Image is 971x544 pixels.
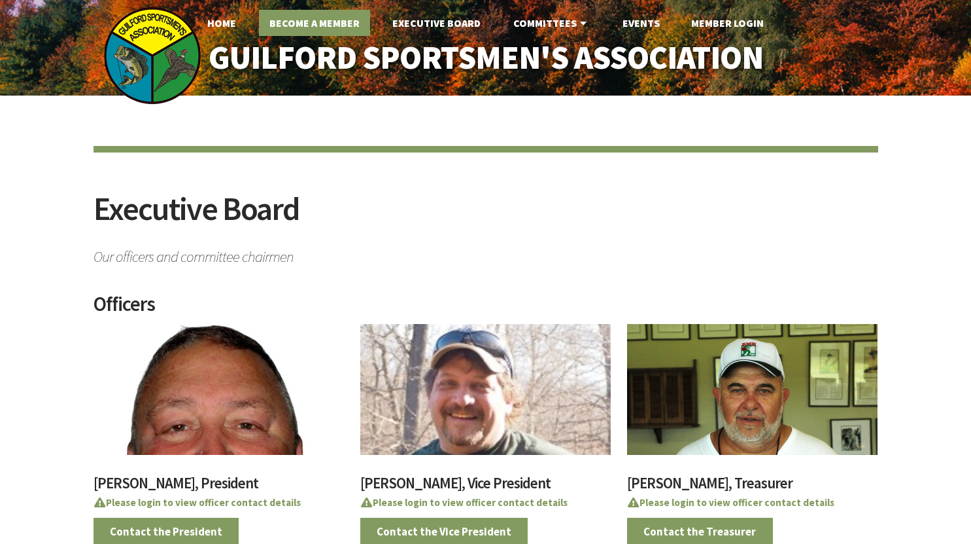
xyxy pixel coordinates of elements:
[627,475,877,498] h3: [PERSON_NAME], Treasurer
[503,10,600,36] a: Committees
[180,30,791,86] a: Guilford Sportsmen's Association
[382,10,491,36] a: Executive Board
[94,496,301,509] a: Please login to view officer contact details
[612,10,670,36] a: Events
[259,10,370,36] a: Become A Member
[197,10,247,36] a: Home
[94,475,344,498] h3: [PERSON_NAME], President
[94,242,878,264] span: Our officers and committee chairmen
[94,192,878,242] h2: Executive Board
[681,10,774,36] a: Member Login
[627,496,834,509] a: Please login to view officer contact details
[360,496,568,509] a: Please login to view officer contact details
[94,294,878,324] h2: Officers
[360,475,611,498] h3: [PERSON_NAME], Vice President
[103,7,201,105] img: logo_sm.png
